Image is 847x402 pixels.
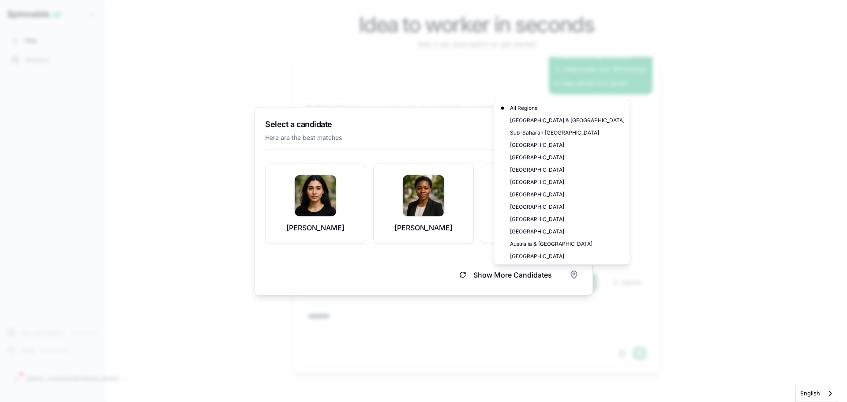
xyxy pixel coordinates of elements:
div: [GEOGRAPHIC_DATA] [496,250,628,263]
div: [GEOGRAPHIC_DATA] [496,225,628,238]
div: [GEOGRAPHIC_DATA] [496,201,628,213]
div: [GEOGRAPHIC_DATA] [496,164,628,176]
div: Sub-Saharan [GEOGRAPHIC_DATA] [496,127,628,139]
div: [GEOGRAPHIC_DATA] & [GEOGRAPHIC_DATA] [496,114,628,127]
div: [GEOGRAPHIC_DATA] [496,139,628,151]
div: [GEOGRAPHIC_DATA] [496,213,628,225]
div: Australia & [GEOGRAPHIC_DATA] [496,238,628,250]
div: [GEOGRAPHIC_DATA] [496,188,628,201]
div: [GEOGRAPHIC_DATA] [496,176,628,188]
div: Filter by region [494,100,630,265]
div: All Regions [496,102,628,114]
div: [GEOGRAPHIC_DATA] [496,151,628,164]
